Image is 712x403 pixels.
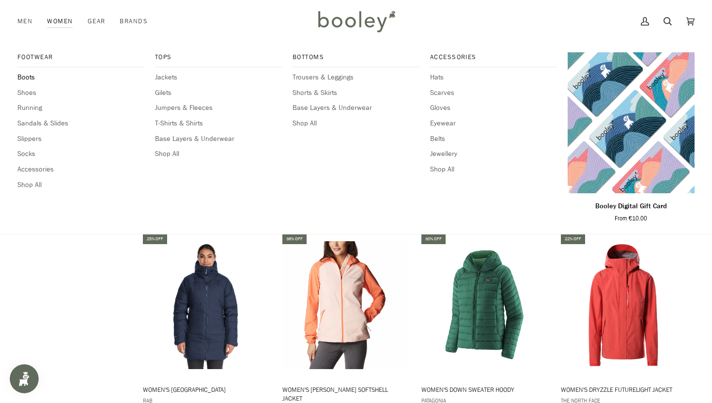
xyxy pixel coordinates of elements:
div: 25% off [143,234,167,244]
span: Women's Dryzzle FutureLight Jacket [561,385,686,394]
a: Jewellery [430,149,557,159]
a: Belts [430,134,557,144]
a: Accessories [17,164,144,175]
a: Base Layers & Underwear [293,103,419,113]
a: Running [17,103,144,113]
a: Shop All [430,164,557,175]
span: Women's [PERSON_NAME] Softshell Jacket [282,385,408,403]
a: Trousers & Leggings [293,72,419,83]
img: Booley [314,7,399,35]
a: Shop All [155,149,282,159]
span: From €10.00 [615,214,647,223]
p: Booley Digital Gift Card [595,201,667,212]
a: Socks [17,149,144,159]
span: Accessories [430,52,557,62]
span: Footwear [17,52,144,62]
a: T-Shirts & Shirts [155,118,282,129]
a: Sandals & Slides [17,118,144,129]
a: Shop All [293,118,419,129]
a: Booley Digital Gift Card [568,52,695,193]
img: Rab Women's Valiance Parka Deep Ink - Booley Galway [141,241,270,370]
span: Men [17,16,32,26]
a: Shoes [17,88,144,98]
span: Bottoms [293,52,419,62]
a: Booley Digital Gift Card [568,197,695,223]
product-grid-item-variant: €10.00 [568,52,695,193]
a: Footwear [17,52,144,67]
product-grid-item: Booley Digital Gift Card [568,52,695,223]
a: Scarves [430,88,557,98]
a: Accessories [430,52,557,67]
iframe: Button to open loyalty program pop-up [10,364,39,393]
a: Jackets [155,72,282,83]
div: 30% off [421,234,446,244]
span: Women's [GEOGRAPHIC_DATA] [143,385,268,394]
img: The North Face Women’s Dryzzle FutureLight Jacket Horizon Red Heather - Booley Galway [559,241,688,370]
a: Tops [155,52,282,67]
a: Base Layers & Underwear [155,134,282,144]
a: Boots [17,72,144,83]
a: Slippers [17,134,144,144]
a: Jumpers & Fleeces [155,103,282,113]
a: Hats [430,72,557,83]
a: Gilets [155,88,282,98]
img: Columbia Women's Heather Canyon Softshell Jacket Peach Blossom / Sunset Orange - Booley Galway [281,241,409,370]
a: Eyewear [430,118,557,129]
a: Gloves [430,103,557,113]
div: 22% off [561,234,585,244]
span: Brands [120,16,148,26]
span: Gear [88,16,106,26]
a: Shorts & Skirts [293,88,419,98]
span: Tops [155,52,282,62]
a: Bottoms [293,52,419,67]
a: Shop All [17,180,144,190]
div: 36% off [282,234,307,244]
img: Patagonia Women's Down Sweater Hoody Conifer Green - Booley Galway [420,241,548,370]
span: Women's Down Sweater Hoody [421,385,547,394]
